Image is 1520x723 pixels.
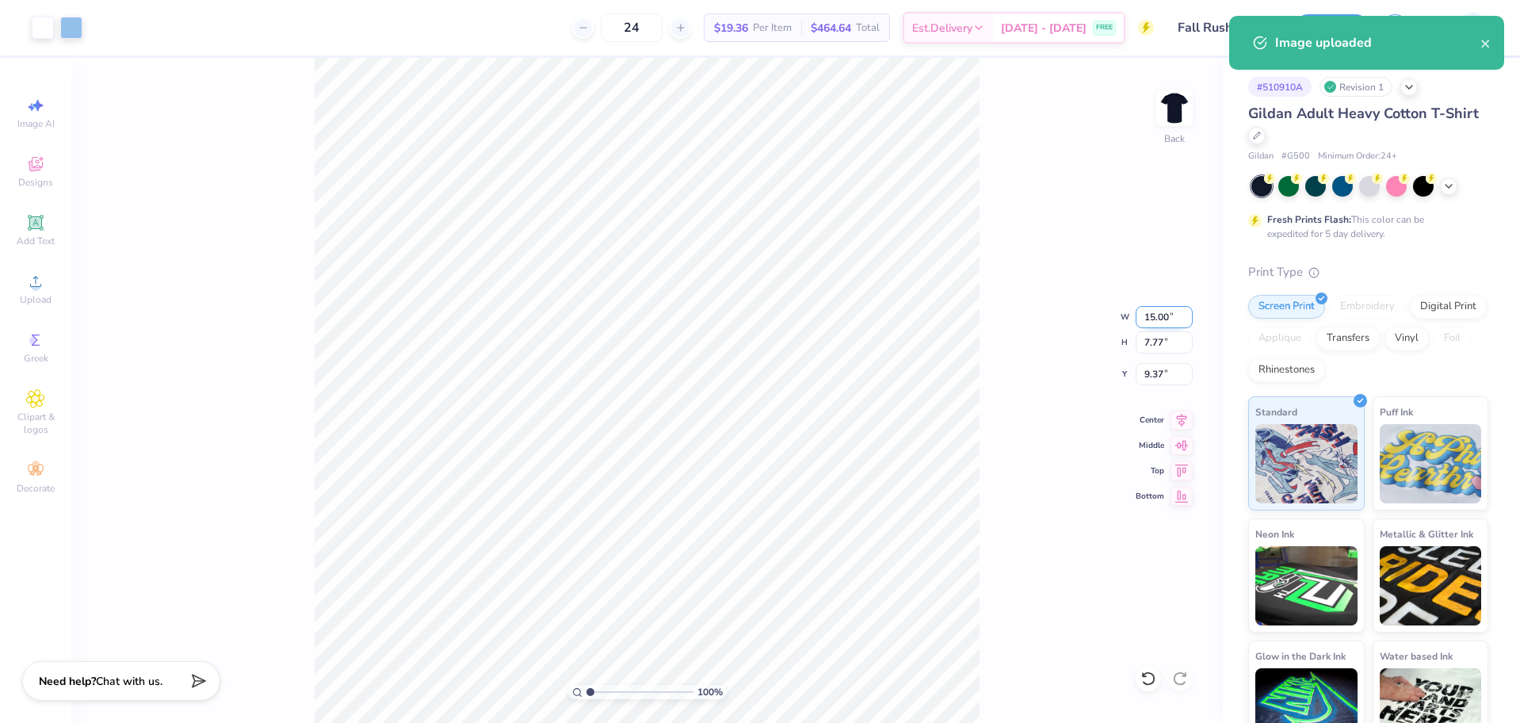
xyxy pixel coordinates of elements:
span: $19.36 [714,20,748,36]
span: Bottom [1136,491,1164,502]
div: Revision 1 [1319,77,1392,97]
span: 100 % [697,685,723,699]
span: Chat with us. [96,674,162,689]
div: Vinyl [1384,327,1429,350]
span: Clipart & logos [8,411,63,436]
span: Puff Ink [1380,404,1413,420]
input: – – [601,13,663,42]
span: FREE [1096,22,1113,33]
span: Designs [18,176,53,189]
span: Gildan Adult Heavy Cotton T-Shirt [1248,104,1479,123]
span: Metallic & Glitter Ink [1380,526,1473,542]
span: Image AI [17,117,55,130]
span: Middle [1136,440,1164,451]
div: Transfers [1316,327,1380,350]
span: Decorate [17,482,55,495]
strong: Fresh Prints Flash: [1267,213,1351,226]
div: Back [1164,132,1185,146]
img: Back [1159,92,1190,124]
div: Image uploaded [1275,33,1480,52]
img: Standard [1255,424,1358,503]
span: Minimum Order: 24 + [1318,150,1397,163]
span: Water based Ink [1380,648,1453,664]
img: Neon Ink [1255,546,1358,625]
div: Applique [1248,327,1312,350]
span: $464.64 [811,20,851,36]
span: Add Text [17,235,55,247]
div: Digital Print [1410,295,1487,319]
img: Metallic & Glitter Ink [1380,546,1482,625]
img: Puff Ink [1380,424,1482,503]
span: Center [1136,415,1164,426]
span: # G500 [1281,150,1310,163]
div: Rhinestones [1248,358,1325,382]
span: Standard [1255,404,1297,420]
div: Foil [1434,327,1471,350]
span: Top [1136,465,1164,476]
span: Per Item [753,20,792,36]
span: [DATE] - [DATE] [1001,20,1087,36]
span: Gildan [1248,150,1274,163]
div: # 510910A [1248,77,1312,97]
span: Total [856,20,880,36]
span: Est. Delivery [912,20,972,36]
button: close [1480,33,1491,52]
div: Print Type [1248,263,1488,281]
input: Untitled Design [1166,12,1282,44]
span: Neon Ink [1255,526,1294,542]
span: Greek [24,352,48,365]
strong: Need help? [39,674,96,689]
div: Embroidery [1330,295,1405,319]
span: Glow in the Dark Ink [1255,648,1346,664]
div: This color can be expedited for 5 day delivery. [1267,212,1462,241]
div: Screen Print [1248,295,1325,319]
span: Upload [20,293,52,306]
